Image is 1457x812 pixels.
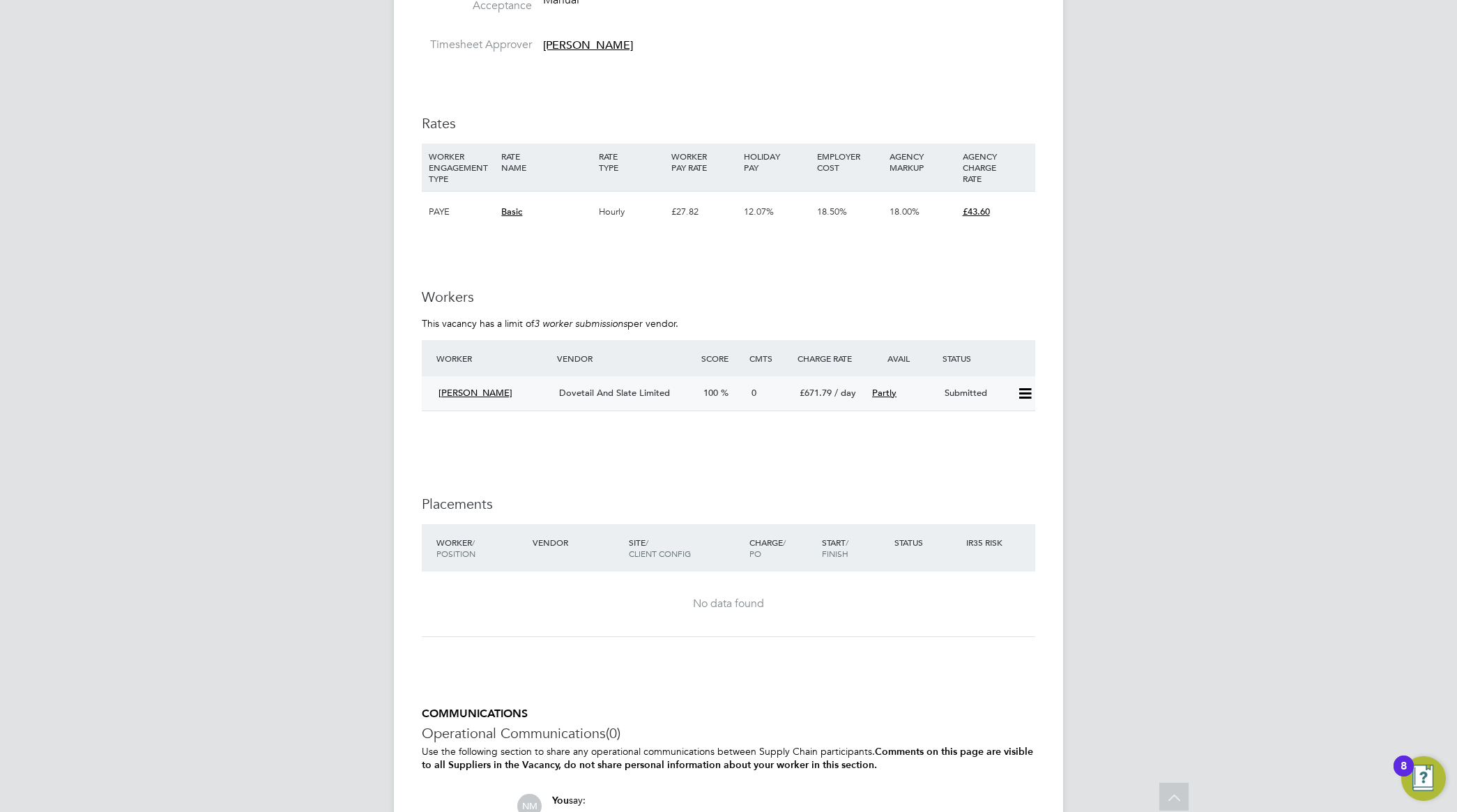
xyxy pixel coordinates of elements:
span: [PERSON_NAME] [543,38,633,52]
div: Worker [433,530,529,566]
div: WORKER ENGAGEMENT TYPE [425,144,498,191]
div: No data found [436,597,1021,611]
h3: Operational Communications [422,724,1035,742]
div: HOLIDAY PAY [740,144,813,180]
span: / Client Config [629,537,691,559]
div: IR35 Risk [963,530,1011,555]
h3: Placements [422,495,1035,513]
h3: Workers [422,288,1035,306]
div: Hourly [595,192,668,232]
div: WORKER PAY RATE [668,144,740,180]
span: 0 [752,387,756,399]
div: Charge [746,530,818,566]
span: Partly [872,387,897,399]
div: Submitted [939,382,1012,405]
div: Vendor [554,346,698,371]
label: Timesheet Approver [422,38,532,52]
div: Score [698,346,746,371]
div: Charge Rate [794,346,867,371]
span: 18.50% [817,206,847,217]
span: £671.79 [800,387,832,399]
div: Avail [867,346,939,371]
span: (0) [606,724,620,742]
span: / Position [436,537,475,559]
b: Comments on this page are visible to all Suppliers in the Vacancy, do not share personal informat... [422,746,1033,771]
em: 3 worker submissions [534,317,627,330]
p: Use the following section to share any operational communications between Supply Chain participants. [422,745,1035,772]
div: Vendor [529,530,625,555]
div: Status [939,346,1035,371]
div: 8 [1401,766,1407,784]
span: 100 [703,387,718,399]
h5: COMMUNICATIONS [422,707,1035,721]
span: £43.60 [963,206,990,217]
div: EMPLOYER COST [814,144,886,180]
button: Open Resource Center, 8 new notifications [1401,756,1446,801]
p: This vacancy has a limit of per vendor. [422,317,1035,330]
span: Basic [501,206,522,217]
span: You [552,795,569,806]
div: Cmts [746,346,794,371]
div: Site [625,530,746,566]
div: PAYE [425,192,498,232]
div: RATE TYPE [595,144,668,180]
div: AGENCY CHARGE RATE [959,144,1032,191]
div: Worker [433,346,554,371]
div: £27.82 [668,192,740,232]
span: 18.00% [890,206,920,217]
span: [PERSON_NAME] [438,387,512,399]
h3: Rates [422,114,1035,132]
div: RATE NAME [498,144,595,180]
span: Dovetail And Slate Limited [559,387,670,399]
div: Start [818,530,891,566]
div: Status [891,530,963,555]
span: / day [834,387,856,399]
span: / PO [749,537,786,559]
span: / Finish [822,537,848,559]
span: 12.07% [744,206,774,217]
div: AGENCY MARKUP [886,144,959,180]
